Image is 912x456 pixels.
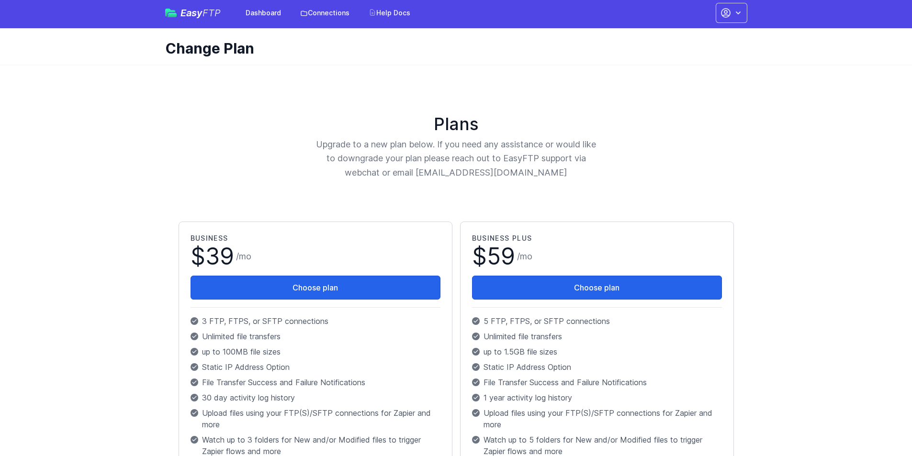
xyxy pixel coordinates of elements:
[191,407,440,430] p: Upload files using your FTP(S)/SFTP connections for Zapier and more
[240,4,287,22] a: Dashboard
[472,407,722,430] p: Upload files using your FTP(S)/SFTP connections for Zapier and more
[191,377,440,388] p: File Transfer Success and Failure Notifications
[472,315,722,327] p: 5 FTP, FTPS, or SFTP connections
[165,9,177,17] img: easyftp_logo.png
[180,8,221,18] span: Easy
[472,234,722,243] h2: Business Plus
[472,245,515,268] span: $
[191,245,234,268] span: $
[191,392,440,403] p: 30 day activity log history
[517,250,532,263] span: /
[363,4,416,22] a: Help Docs
[191,234,440,243] h2: Business
[191,331,440,342] p: Unlimited file transfers
[472,392,722,403] p: 1 year activity log history
[175,114,738,133] h1: Plans
[315,137,597,179] p: Upgrade to a new plan below. If you need any assistance or would like to downgrade your plan plea...
[203,7,221,19] span: FTP
[294,4,355,22] a: Connections
[472,361,722,373] p: Static IP Address Option
[165,40,740,57] h1: Change Plan
[239,251,251,261] span: mo
[165,8,221,18] a: EasyFTP
[191,276,440,300] button: Choose plan
[472,377,722,388] p: File Transfer Success and Failure Notifications
[472,331,722,342] p: Unlimited file transfers
[191,315,440,327] p: 3 FTP, FTPS, or SFTP connections
[520,251,532,261] span: mo
[487,242,515,270] span: 59
[864,408,901,445] iframe: Drift Widget Chat Controller
[236,250,251,263] span: /
[191,361,440,373] p: Static IP Address Option
[472,346,722,357] p: up to 1.5GB file sizes
[191,346,440,357] p: up to 100MB file sizes
[472,276,722,300] button: Choose plan
[205,242,234,270] span: 39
